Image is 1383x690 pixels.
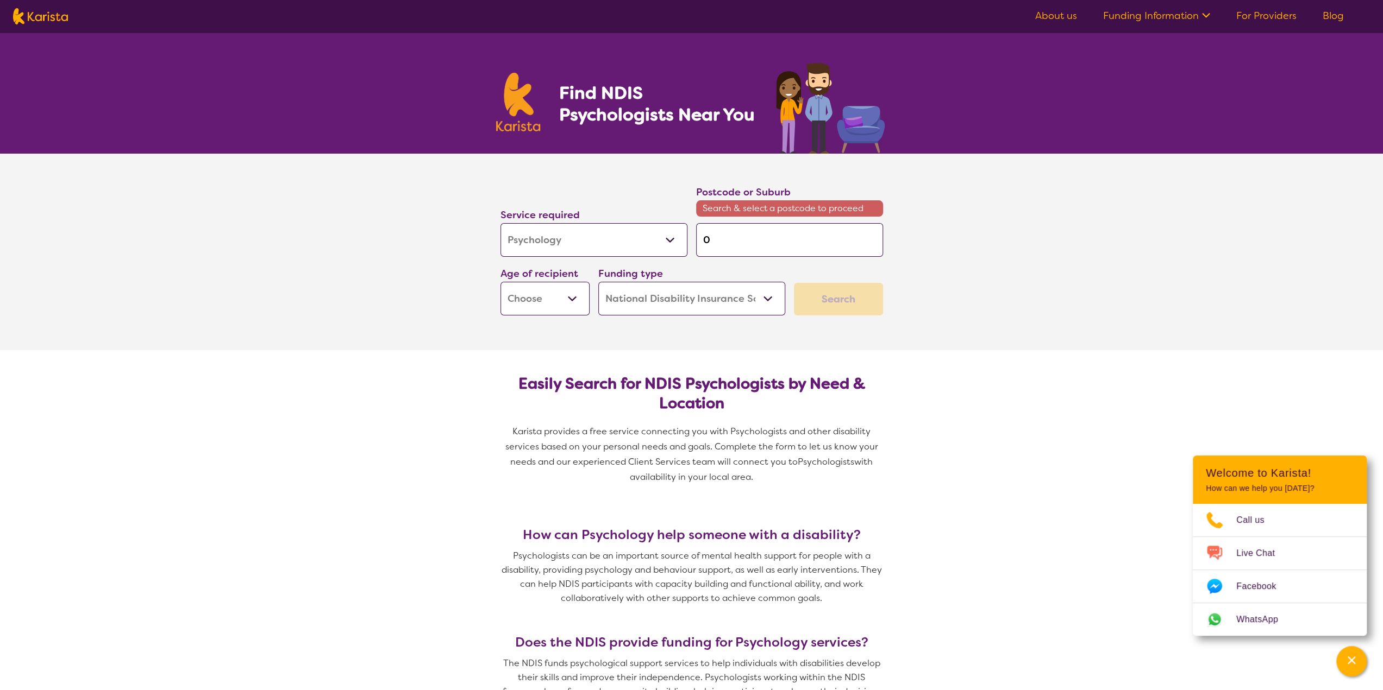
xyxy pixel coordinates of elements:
h3: How can Psychology help someone with a disability? [496,527,887,542]
h2: Easily Search for NDIS Psychologists by Need & Location [509,374,874,413]
span: WhatsApp [1236,611,1291,628]
span: Live Chat [1236,545,1288,561]
span: Karista provides a free service connecting you with Psychologists and other disability services b... [505,426,880,467]
h2: Welcome to Karista! [1206,466,1354,479]
img: psychology [772,59,887,154]
a: About us [1035,9,1077,22]
img: Karista logo [13,8,68,24]
a: Blog [1323,9,1344,22]
a: Web link opens in a new tab. [1193,603,1367,636]
a: For Providers [1236,9,1297,22]
label: Age of recipient [500,267,578,280]
button: Channel Menu [1336,646,1367,676]
h3: Does the NDIS provide funding for Psychology services? [496,635,887,650]
input: Type [696,223,883,257]
span: Search & select a postcode to proceed [696,200,883,217]
a: Funding Information [1103,9,1210,22]
h1: Find NDIS Psychologists Near You [559,82,760,125]
ul: Choose channel [1193,504,1367,636]
label: Service required [500,208,580,221]
label: Postcode or Suburb [696,186,791,199]
span: Psychologists [798,456,854,467]
p: Psychologists can be an important source of mental health support for people with a disability, p... [496,549,887,605]
label: Funding type [598,267,663,280]
img: Karista logo [496,73,541,131]
p: How can we help you [DATE]? [1206,484,1354,493]
div: Channel Menu [1193,455,1367,636]
span: Call us [1236,512,1278,528]
span: Facebook [1236,578,1289,594]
